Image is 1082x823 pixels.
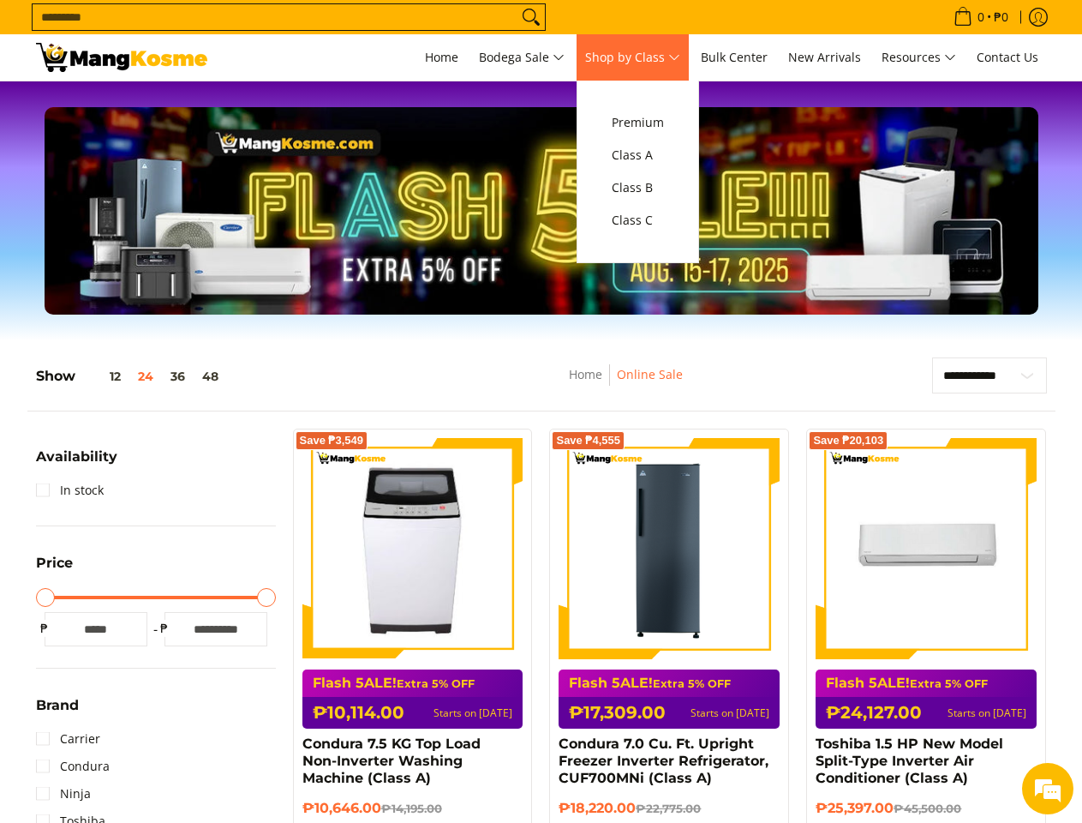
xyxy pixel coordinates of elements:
summary: Open [36,556,73,583]
a: Resources [873,34,965,81]
a: New Arrivals [780,34,870,81]
h5: Show [36,368,227,385]
img: condura-7.5kg-topload-non-inverter-washing-machine-class-c-full-view-mang-kosme [309,438,517,659]
a: Premium [603,106,673,139]
span: ₱ [156,620,173,637]
a: Class B [603,171,673,204]
del: ₱22,775.00 [636,802,701,815]
del: ₱14,195.00 [381,802,442,815]
span: Bodega Sale [479,47,565,69]
span: Contact Us [977,49,1038,65]
span: Class B [612,177,664,199]
span: Price [36,556,73,570]
span: New Arrivals [788,49,861,65]
button: 36 [162,369,194,383]
span: Class C [612,210,664,231]
button: Search [517,4,545,30]
span: Save ₱3,549 [300,436,364,446]
a: In stock [36,477,104,504]
a: Home [416,34,467,81]
a: Condura 7.5 KG Top Load Non-Inverter Washing Machine (Class A) [302,736,481,786]
del: ₱45,500.00 [894,802,961,815]
button: 48 [194,369,227,383]
a: Toshiba 1.5 HP New Model Split-Type Inverter Air Conditioner (Class A) [816,736,1003,786]
a: Home [569,366,602,382]
a: Online Sale [617,366,683,382]
span: Bulk Center [701,49,768,65]
button: 12 [75,369,129,383]
span: Class A [612,145,664,166]
button: 24 [129,369,162,383]
a: Class C [603,204,673,237]
nav: Main Menu [224,34,1047,81]
h6: ₱18,220.00 [559,800,780,817]
img: BREAKING NEWS: Flash 5ale! August 15-17, 2025 l Mang Kosme [36,43,207,72]
img: Condura 7.0 Cu. Ft. Upright Freezer Inverter Refrigerator, CUF700MNi (Class A) [559,438,780,659]
h6: ₱25,397.00 [816,800,1037,817]
span: Save ₱4,555 [556,436,620,446]
a: Condura 7.0 Cu. Ft. Upright Freezer Inverter Refrigerator, CUF700MNi (Class A) [559,736,768,786]
span: ₱0 [991,11,1011,23]
a: Contact Us [968,34,1047,81]
a: Bodega Sale [470,34,573,81]
a: Ninja [36,780,91,808]
span: Premium [612,112,664,134]
a: Class A [603,139,673,171]
span: Availability [36,450,117,464]
a: Carrier [36,725,100,753]
span: Shop by Class [585,47,680,69]
summary: Open [36,450,117,477]
span: Brand [36,699,79,712]
nav: Breadcrumbs [461,364,791,403]
a: Bulk Center [692,34,776,81]
span: ₱ [36,620,53,637]
span: Resources [882,47,956,69]
span: • [948,8,1013,27]
span: Home [425,49,458,65]
span: 0 [975,11,987,23]
a: Condura [36,753,110,780]
summary: Open [36,699,79,725]
a: Shop by Class [577,34,689,81]
span: Save ₱20,103 [813,436,883,446]
img: Toshiba 1.5 HP New Model Split-Type Inverter Air Conditioner (Class A) [816,438,1037,659]
h6: ₱10,646.00 [302,800,523,817]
